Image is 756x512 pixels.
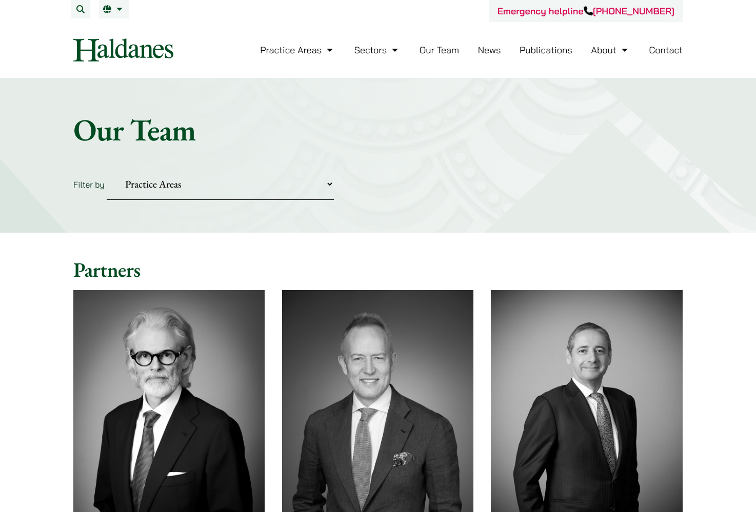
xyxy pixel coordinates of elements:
h1: Our Team [73,111,683,148]
a: Our Team [420,44,459,56]
img: Logo of Haldanes [73,38,173,62]
a: Practice Areas [260,44,335,56]
label: Filter by [73,179,105,190]
a: Sectors [354,44,401,56]
h2: Partners [73,257,683,282]
a: Emergency helpline[PHONE_NUMBER] [498,5,674,17]
a: About [591,44,630,56]
a: EN [103,5,125,13]
a: Contact [649,44,683,56]
a: Publications [520,44,572,56]
a: News [478,44,501,56]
